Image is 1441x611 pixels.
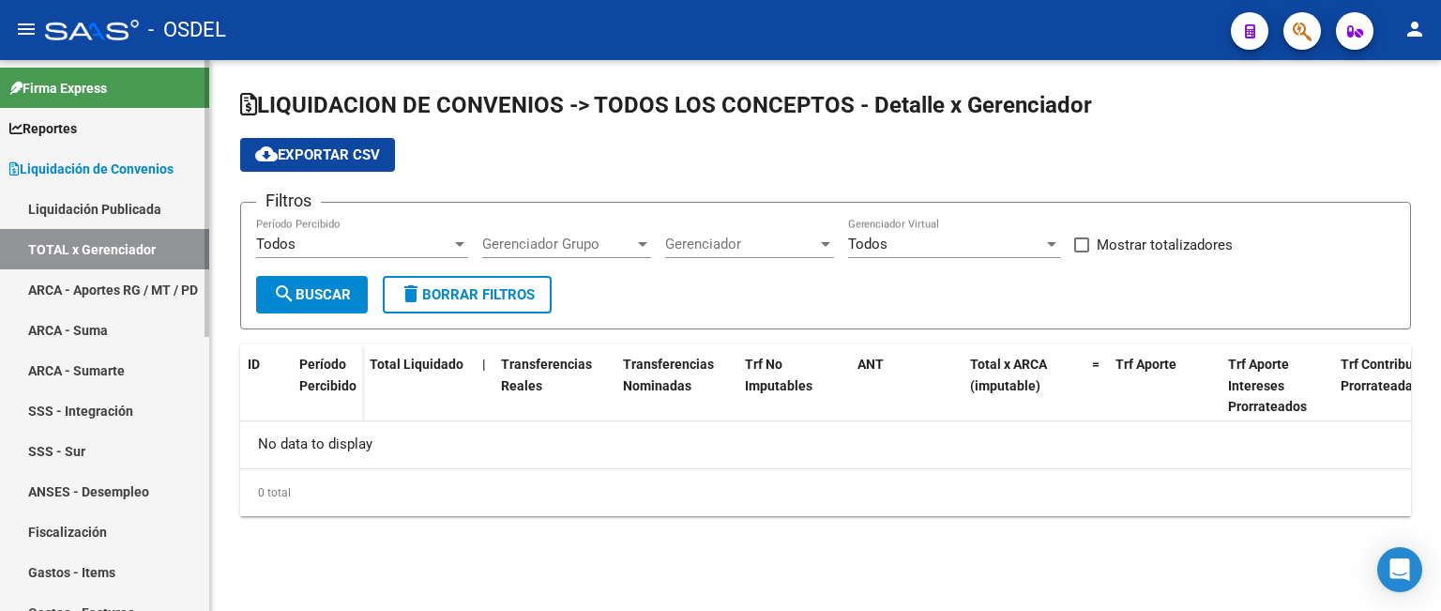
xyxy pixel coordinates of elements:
[9,159,174,179] span: Liquidación de Convenios
[273,283,296,305] mat-icon: search
[240,138,395,172] button: Exportar CSV
[299,357,356,393] span: Período Percibido
[850,344,963,427] datatable-header-cell: ANT
[255,143,278,165] mat-icon: cloud_download
[848,236,887,252] span: Todos
[240,92,1092,118] span: LIQUIDACION DE CONVENIOS -> TODOS LOS CONCEPTOS - Detalle x Gerenciador
[256,276,368,313] button: Buscar
[256,188,321,214] h3: Filtros
[9,118,77,139] span: Reportes
[615,344,737,427] datatable-header-cell: Transferencias Nominadas
[665,236,817,252] span: Gerenciador
[482,236,634,252] span: Gerenciador Grupo
[240,421,1411,468] div: No data to display
[745,357,812,393] span: Trf No Imputables
[501,357,592,393] span: Transferencias Reales
[1228,357,1307,415] span: Trf Aporte Intereses Prorrateados
[1403,18,1426,40] mat-icon: person
[475,344,493,427] datatable-header-cell: |
[1085,344,1108,427] datatable-header-cell: =
[248,357,260,372] span: ID
[623,357,714,393] span: Transferencias Nominadas
[400,286,535,303] span: Borrar Filtros
[1341,357,1438,393] span: Trf Contribucion Prorrateada
[857,357,884,372] span: ANT
[482,357,486,372] span: |
[400,283,422,305] mat-icon: delete
[737,344,850,427] datatable-header-cell: Trf No Imputables
[1097,234,1233,256] span: Mostrar totalizadores
[370,357,463,372] span: Total Liquidado
[1115,357,1176,372] span: Trf Aporte
[273,286,351,303] span: Buscar
[292,344,362,423] datatable-header-cell: Período Percibido
[383,276,552,313] button: Borrar Filtros
[963,344,1085,427] datatable-header-cell: Total x ARCA (imputable)
[256,236,296,252] span: Todos
[9,78,107,99] span: Firma Express
[240,469,1411,516] div: 0 total
[1108,344,1221,427] datatable-header-cell: Trf Aporte
[970,357,1047,393] span: Total x ARCA (imputable)
[255,146,380,163] span: Exportar CSV
[1377,547,1422,592] div: Open Intercom Messenger
[362,344,475,427] datatable-header-cell: Total Liquidado
[1092,357,1100,372] span: =
[240,344,292,423] datatable-header-cell: ID
[15,18,38,40] mat-icon: menu
[148,9,226,51] span: - OSDEL
[1221,344,1333,427] datatable-header-cell: Trf Aporte Intereses Prorrateados
[493,344,615,427] datatable-header-cell: Transferencias Reales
